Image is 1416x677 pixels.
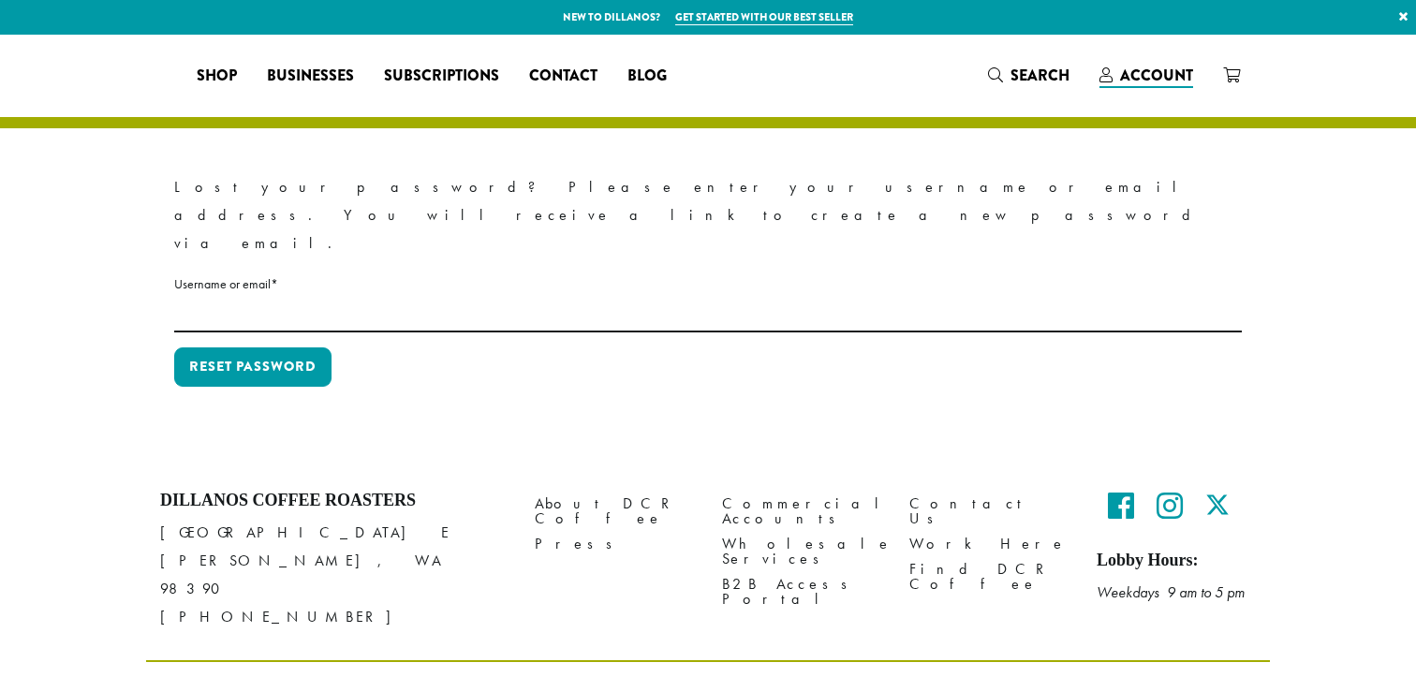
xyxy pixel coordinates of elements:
[267,65,354,88] span: Businesses
[722,531,881,571] a: Wholesale Services
[627,65,667,88] span: Blog
[384,65,499,88] span: Subscriptions
[675,9,853,25] a: Get started with our best seller
[529,65,597,88] span: Contact
[197,65,237,88] span: Shop
[909,491,1069,531] a: Contact Us
[722,491,881,531] a: Commercial Accounts
[909,531,1069,556] a: Work Here
[1120,65,1193,86] span: Account
[973,60,1084,91] a: Search
[182,61,252,91] a: Shop
[1097,582,1245,602] em: Weekdays 9 am to 5 pm
[535,491,694,531] a: About DCR Coffee
[1097,551,1256,571] h5: Lobby Hours:
[909,556,1069,596] a: Find DCR Coffee
[160,519,507,631] p: [GEOGRAPHIC_DATA] E [PERSON_NAME], WA 98390 [PHONE_NUMBER]
[174,272,1242,296] label: Username or email
[535,531,694,556] a: Press
[1010,65,1069,86] span: Search
[722,571,881,611] a: B2B Access Portal
[174,347,332,387] button: Reset password
[174,173,1242,258] p: Lost your password? Please enter your username or email address. You will receive a link to creat...
[160,491,507,511] h4: Dillanos Coffee Roasters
